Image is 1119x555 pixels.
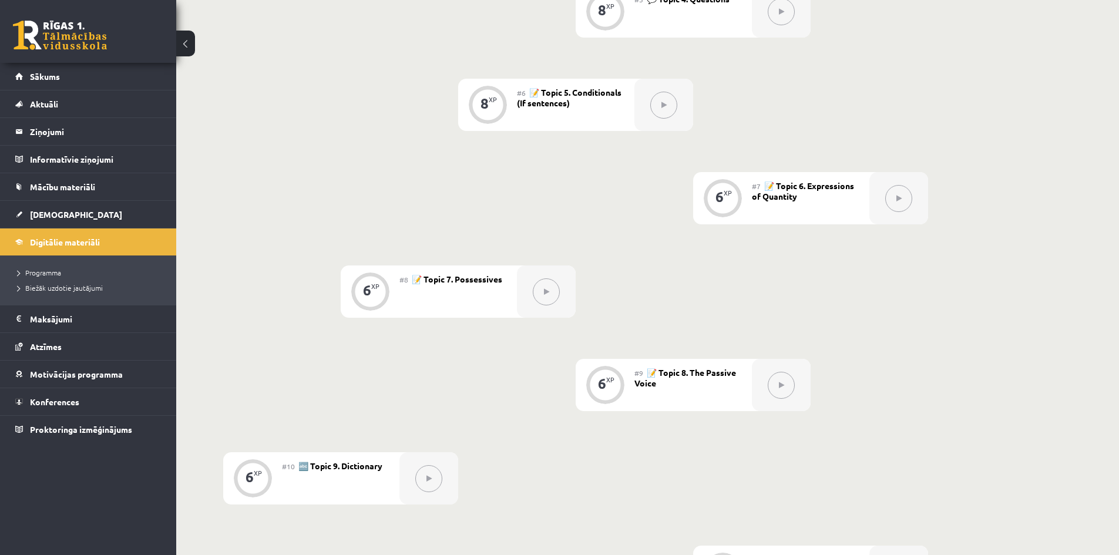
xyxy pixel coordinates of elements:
[724,190,732,196] div: XP
[18,283,103,292] span: Biežāk uzdotie jautājumi
[15,305,162,332] a: Maksājumi
[634,368,643,378] span: #9
[399,275,408,284] span: #8
[489,96,497,103] div: XP
[30,305,162,332] legend: Maksājumi
[15,333,162,360] a: Atzīmes
[15,388,162,415] a: Konferences
[18,268,61,277] span: Programma
[598,5,606,15] div: 8
[752,180,854,201] span: 📝 Topic 6. Expressions of Quantity
[18,267,164,278] a: Programma
[18,282,164,293] a: Biežāk uzdotie jautājumi
[30,237,100,247] span: Digitālie materiāli
[30,396,79,407] span: Konferences
[15,201,162,228] a: [DEMOGRAPHIC_DATA]
[13,21,107,50] a: Rīgas 1. Tālmācības vidusskola
[30,424,132,435] span: Proktoringa izmēģinājums
[15,90,162,117] a: Aktuāli
[412,274,502,284] span: 📝 Topic 7. Possessives
[30,99,58,109] span: Aktuāli
[606,3,614,9] div: XP
[634,367,736,388] span: 📝 Topic 8. The Passive Voice
[715,191,724,202] div: 6
[30,369,123,379] span: Motivācijas programma
[282,462,295,471] span: #10
[30,71,60,82] span: Sākums
[517,88,526,97] span: #6
[30,118,162,145] legend: Ziņojumi
[15,228,162,255] a: Digitālie materiāli
[15,146,162,173] a: Informatīvie ziņojumi
[606,376,614,383] div: XP
[371,283,379,290] div: XP
[363,285,371,295] div: 6
[752,181,761,191] span: #7
[30,146,162,173] legend: Informatīvie ziņojumi
[246,472,254,482] div: 6
[15,173,162,200] a: Mācību materiāli
[30,209,122,220] span: [DEMOGRAPHIC_DATA]
[480,98,489,109] div: 8
[15,361,162,388] a: Motivācijas programma
[298,460,382,471] span: 🔤 Topic 9. Dictionary
[598,378,606,389] div: 6
[254,470,262,476] div: XP
[30,181,95,192] span: Mācību materiāli
[15,63,162,90] a: Sākums
[517,87,621,108] span: 📝 Topic 5. Conditionals (If sentences)
[15,416,162,443] a: Proktoringa izmēģinājums
[30,341,62,352] span: Atzīmes
[15,118,162,145] a: Ziņojumi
